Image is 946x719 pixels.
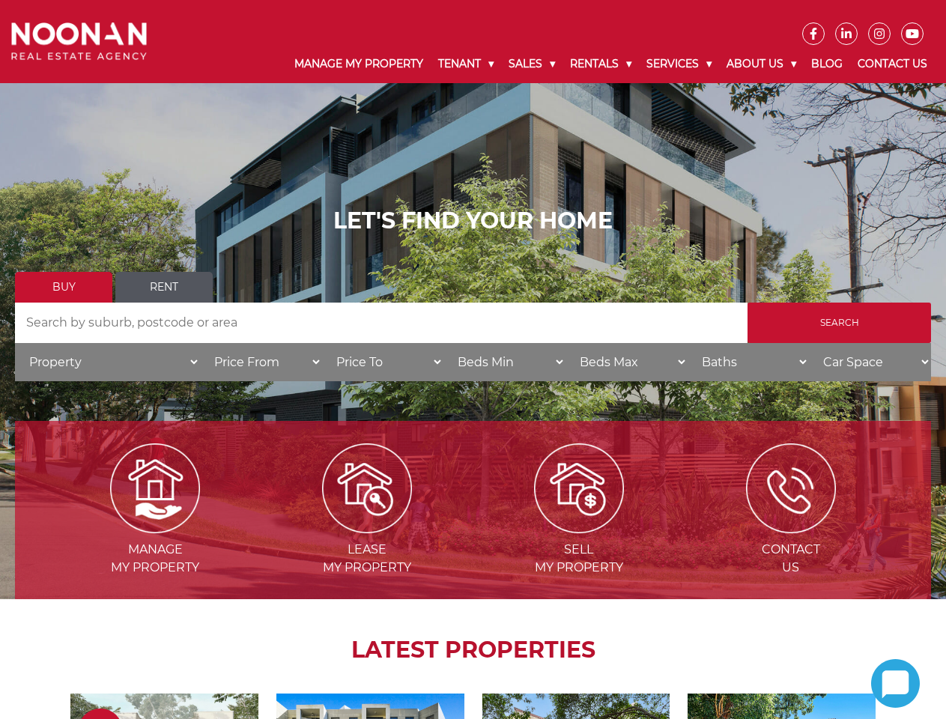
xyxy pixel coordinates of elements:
a: Sell my property Sellmy Property [475,480,684,574]
img: Lease my property [322,443,412,533]
span: Contact Us [686,541,895,577]
a: Rent [115,272,213,303]
a: Sales [501,45,563,83]
h2: LATEST PROPERTIES [52,637,894,664]
a: Rentals [563,45,639,83]
a: Buy [15,272,112,303]
a: Blog [804,45,850,83]
span: Manage my Property [51,541,260,577]
a: ICONS ContactUs [686,480,895,574]
a: Manage My Property [287,45,431,83]
span: Sell my Property [475,541,684,577]
a: Contact Us [850,45,935,83]
input: Search [748,303,931,343]
a: About Us [719,45,804,83]
a: Manage my Property Managemy Property [51,480,260,574]
a: Services [639,45,719,83]
a: Tenant [431,45,501,83]
img: Manage my Property [110,443,200,533]
input: Search by suburb, postcode or area [15,303,748,343]
img: Noonan Real Estate Agency [11,22,147,60]
img: Sell my property [534,443,624,533]
img: ICONS [746,443,836,533]
span: Lease my Property [263,541,472,577]
h1: LET'S FIND YOUR HOME [15,207,931,234]
a: Lease my property Leasemy Property [263,480,472,574]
